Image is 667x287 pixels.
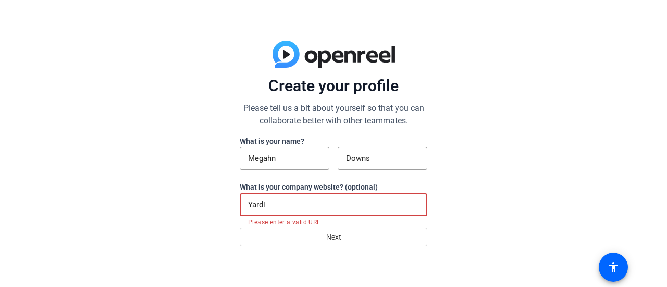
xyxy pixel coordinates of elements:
[326,227,341,247] span: Next
[240,228,427,246] button: Next
[346,152,419,165] input: Last Name
[248,198,419,211] input: Enter here
[240,102,427,127] p: Please tell us a bit about yourself so that you can collaborate better with other teammates.
[240,76,427,96] p: Create your profile
[607,261,620,273] mat-icon: accessibility
[240,137,304,145] label: What is your name?
[248,216,419,228] mat-error: Please enter a valid URL
[240,183,378,191] label: What is your company website? (optional)
[273,41,395,68] img: blue-gradient.svg
[248,152,321,165] input: First Name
